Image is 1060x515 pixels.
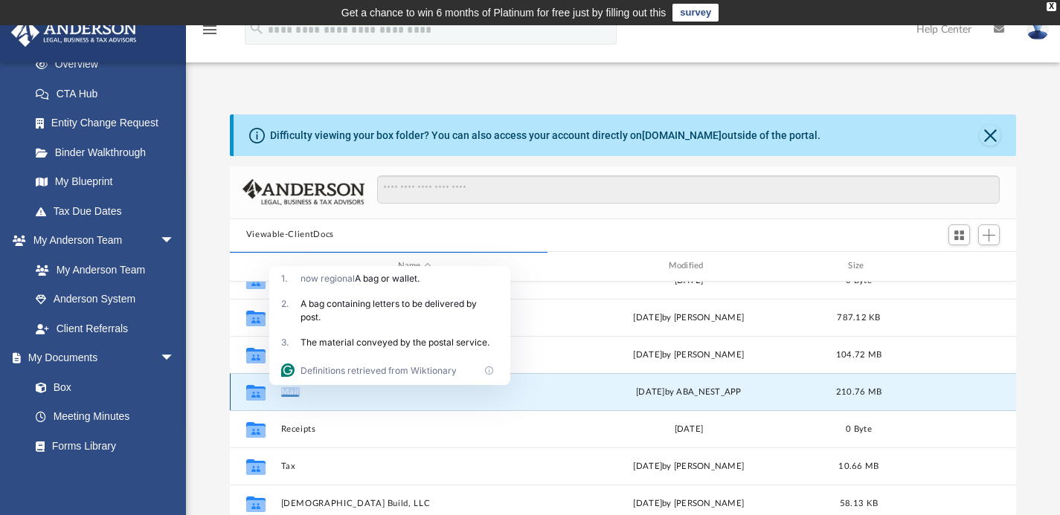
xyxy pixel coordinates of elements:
div: [DATE] by [PERSON_NAME] [555,348,823,361]
span: 210.76 MB [836,387,881,395]
span: arrow_drop_down [160,343,190,374]
span: 104.72 MB [836,350,881,358]
button: Close [980,125,1000,146]
a: Tax Due Dates [21,196,197,226]
div: [DATE] [555,422,823,435]
button: Mail [280,386,548,396]
div: [DATE] by ABA_NEST_APP [555,385,823,398]
span: 58.13 KB [840,499,878,507]
a: Meeting Minutes [21,402,190,432]
span: 10.66 MB [838,461,878,470]
div: [DATE] [555,273,823,287]
button: Bookkeeping [280,275,548,285]
a: CTA Hub [21,79,197,108]
div: Difficulty viewing your box folder? You can also access your account directly on outside of the p... [270,128,820,143]
a: Anderson System [21,285,190,314]
div: Size [829,259,888,273]
img: Anderson Advisors Platinum Portal [7,18,141,47]
button: Deed - 83 [PERSON_NAME] [280,312,548,322]
a: survey [672,4,719,22]
a: [DOMAIN_NAME] [642,129,722,141]
a: Notarize [21,461,190,490]
a: Forms Library [21,431,182,461]
a: My Anderson Team [21,255,182,285]
div: id [895,259,999,273]
button: Viewable-ClientDocs [246,228,334,242]
div: Get a chance to win 6 months of Platinum for free just by filling out this [341,4,666,22]
button: Receipts [280,424,548,433]
button: [DEMOGRAPHIC_DATA] Build, LLC [280,498,548,508]
i: search [248,20,265,36]
div: Modified [554,259,822,273]
button: Tax [280,461,548,470]
div: id [237,259,274,273]
a: My Blueprint [21,167,190,197]
a: Overview [21,50,197,80]
span: arrow_drop_down [160,226,190,256]
img: User Pic [1027,19,1049,40]
span: 0 Byte [846,424,872,433]
div: close [1047,2,1056,11]
button: Law [280,349,548,359]
div: [DATE] by [PERSON_NAME] [555,459,823,473]
a: Box [21,372,182,402]
a: My Documentsarrow_drop_down [10,343,190,373]
a: My Anderson Teamarrow_drop_down [10,226,190,256]
button: Switch to Grid View [948,224,971,245]
a: Client Referrals [21,314,190,343]
a: menu [201,28,219,39]
span: 787.12 KB [837,313,880,321]
span: 0 Byte [846,276,872,284]
div: [DATE] by [PERSON_NAME] [555,496,823,510]
div: Name [280,259,547,273]
div: [DATE] by [PERSON_NAME] [555,311,823,324]
input: Search files and folders [377,175,1000,204]
button: Add [978,224,1000,245]
a: Binder Walkthrough [21,137,197,167]
i: menu [201,21,219,39]
a: Entity Change Request [21,108,197,138]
